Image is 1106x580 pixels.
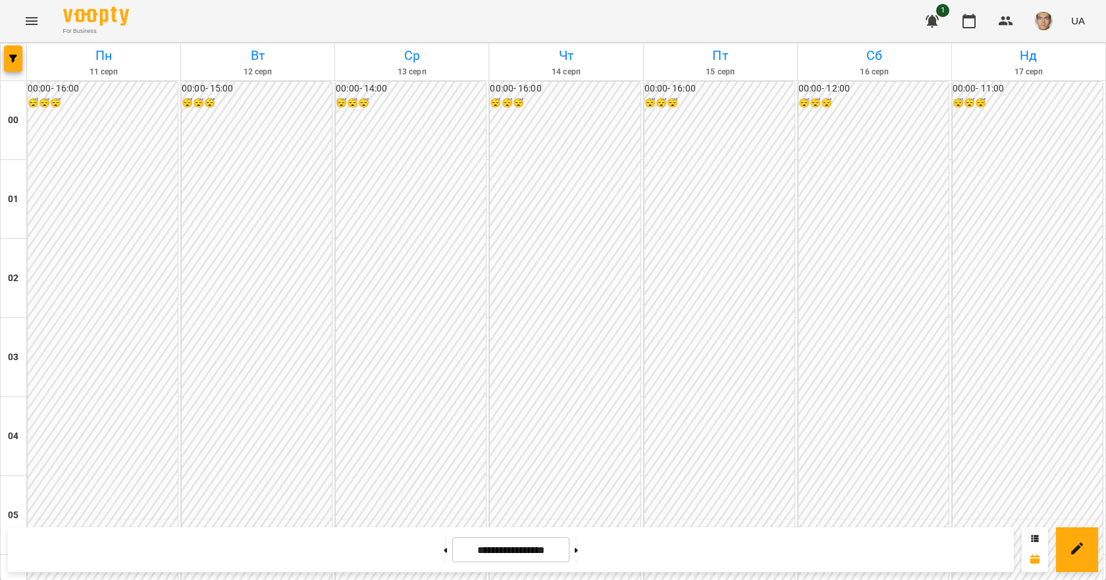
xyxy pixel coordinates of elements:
[8,350,18,365] h6: 03
[29,66,178,78] h6: 11 серп
[63,27,129,36] span: For Business
[646,45,795,66] h6: Пт
[29,45,178,66] h6: Пн
[491,66,641,78] h6: 14 серп
[8,508,18,523] h6: 05
[953,82,1103,96] h6: 00:00 - 11:00
[953,96,1103,111] h6: 😴😴😴
[28,82,178,96] h6: 00:00 - 16:00
[491,45,641,66] h6: Чт
[645,96,795,111] h6: 😴😴😴
[8,113,18,128] h6: 00
[8,192,18,207] h6: 01
[63,7,129,26] img: Voopty Logo
[8,271,18,286] h6: 02
[1071,14,1085,28] span: UA
[183,45,332,66] h6: Вт
[337,45,487,66] h6: Ср
[182,96,332,111] h6: 😴😴😴
[646,66,795,78] h6: 15 серп
[490,96,640,111] h6: 😴😴😴
[337,66,487,78] h6: 13 серп
[490,82,640,96] h6: 00:00 - 16:00
[182,82,332,96] h6: 00:00 - 15:00
[954,66,1103,78] h6: 17 серп
[1034,12,1053,30] img: 290265f4fa403245e7fea1740f973bad.jpg
[16,5,47,37] button: Menu
[183,66,332,78] h6: 12 серп
[336,82,486,96] h6: 00:00 - 14:00
[1066,9,1090,33] button: UA
[28,96,178,111] h6: 😴😴😴
[799,82,949,96] h6: 00:00 - 12:00
[799,96,949,111] h6: 😴😴😴
[800,66,949,78] h6: 16 серп
[954,45,1103,66] h6: Нд
[336,96,486,111] h6: 😴😴😴
[800,45,949,66] h6: Сб
[645,82,795,96] h6: 00:00 - 16:00
[8,429,18,444] h6: 04
[936,4,949,17] span: 1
